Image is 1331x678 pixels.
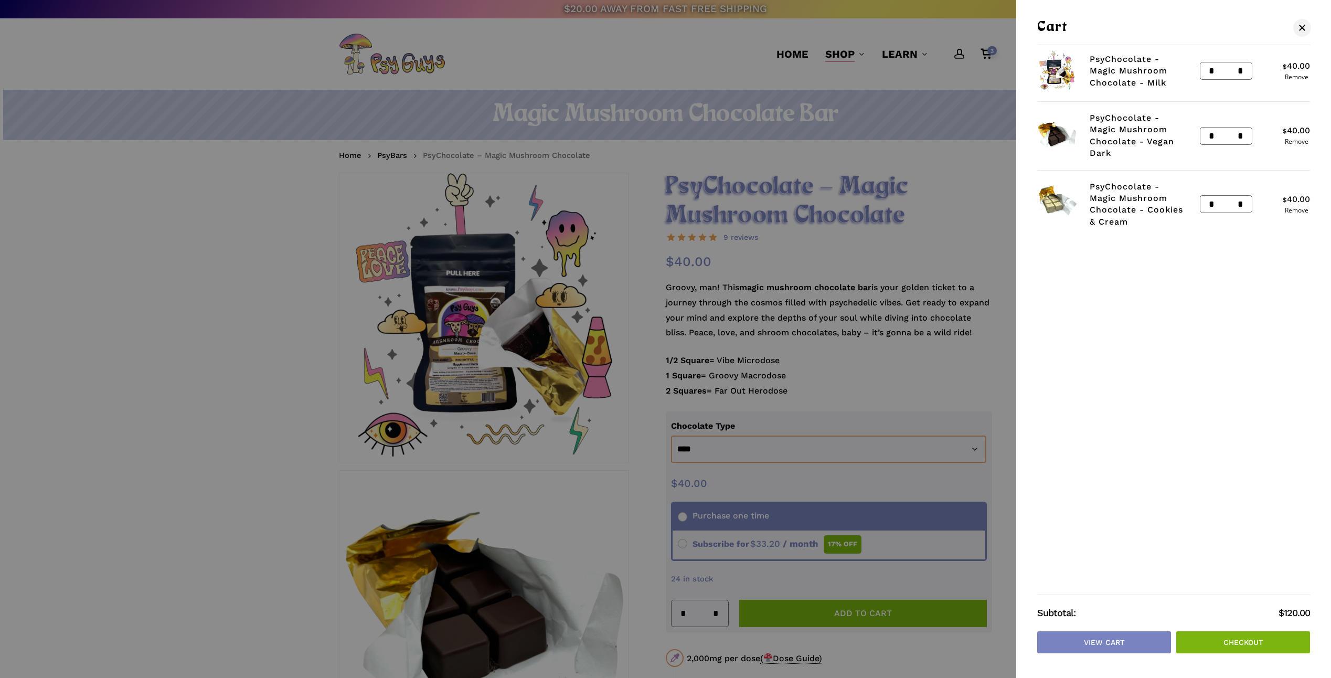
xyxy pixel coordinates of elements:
img: Unwrapped dark chocolate squares with gold foil [1037,116,1077,155]
a: PsyChocolate - Magic Mushroom Chocolate - Cookies & Cream [1090,182,1183,227]
input: Product quantity [1217,62,1236,79]
span: Cart [1037,21,1068,34]
strong: Subtotal: [1037,606,1279,621]
a: View cart [1037,631,1171,653]
span: $ [1283,128,1287,135]
span: $ [1283,196,1287,204]
img: Psy Guys mushroom chocolate packaging with psychedelic designs. [1037,51,1077,91]
bdi: 40.00 [1283,194,1310,204]
a: Remove PsyChocolate - Magic Mushroom Chocolate - Milk from cart [1283,74,1310,80]
bdi: 120.00 [1279,607,1310,618]
a: PsyChocolate - Magic Mushroom Chocolate - Vegan Dark [1090,113,1174,158]
input: Product quantity [1217,128,1236,144]
span: $ [1283,63,1287,70]
bdi: 40.00 [1283,61,1310,71]
img: Open package of unwrapped beige chocolate squares. [1037,185,1077,224]
a: PsyChocolate - Magic Mushroom Chocolate - Milk [1090,54,1167,88]
bdi: 40.00 [1283,125,1310,135]
a: Remove PsyChocolate - Magic Mushroom Chocolate - Vegan Dark from cart [1283,139,1310,145]
a: Remove PsyChocolate - Magic Mushroom Chocolate - Cookies & Cream from cart [1283,207,1310,214]
a: Checkout [1176,631,1310,653]
input: Product quantity [1217,196,1236,213]
span: $ [1279,607,1284,618]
